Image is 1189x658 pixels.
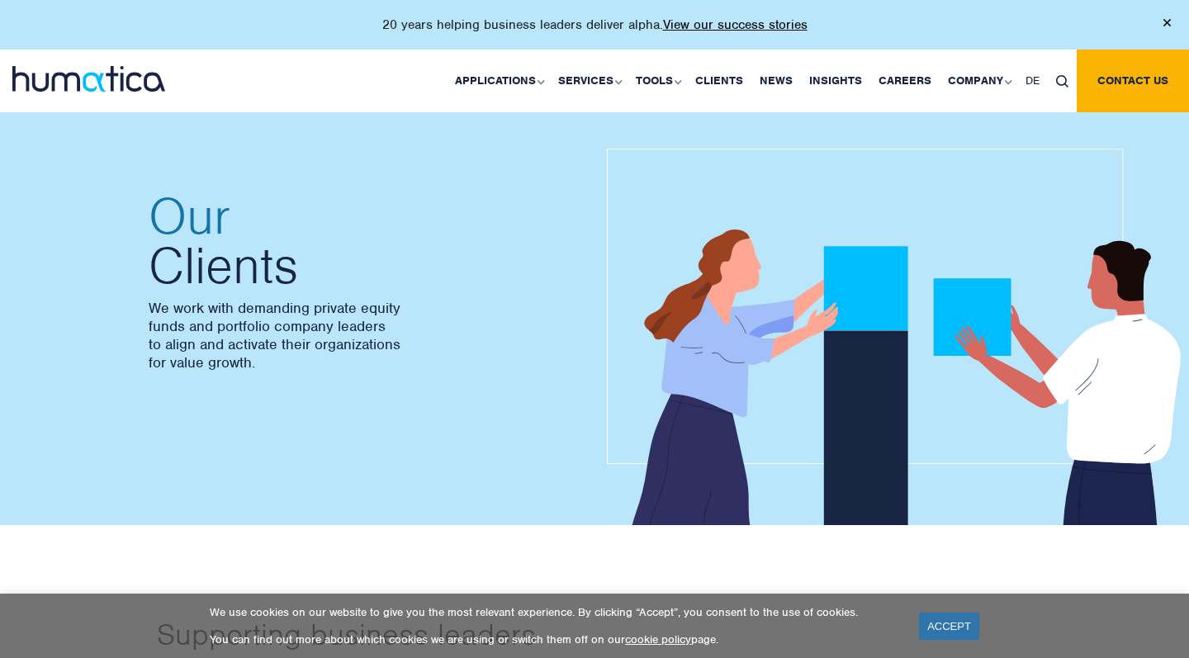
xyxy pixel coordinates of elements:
a: Services [550,50,628,112]
p: We use cookies on our website to give you the most relevant experience. By clicking “Accept”, you... [210,605,898,619]
p: 20 years helping business leaders deliver alpha. [382,17,808,33]
a: View our success stories [663,17,808,33]
a: ACCEPT [919,613,979,640]
a: Applications [447,50,550,112]
img: search_icon [1056,75,1068,88]
a: cookie policy [625,632,691,646]
a: News [751,50,801,112]
a: DE [1017,50,1048,112]
img: logo [12,66,165,92]
p: We work with demanding private equity funds and portfolio company leaders to align and activate t... [149,299,578,372]
a: Insights [801,50,870,112]
span: DE [1026,73,1040,88]
a: Company [940,50,1017,112]
a: Tools [628,50,687,112]
a: Clients [687,50,751,112]
h2: Clients [149,192,578,291]
a: Careers [870,50,940,112]
p: You can find out more about which cookies we are using or switch them off on our page. [210,632,898,646]
a: Contact us [1077,50,1189,112]
span: Our [149,192,578,241]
